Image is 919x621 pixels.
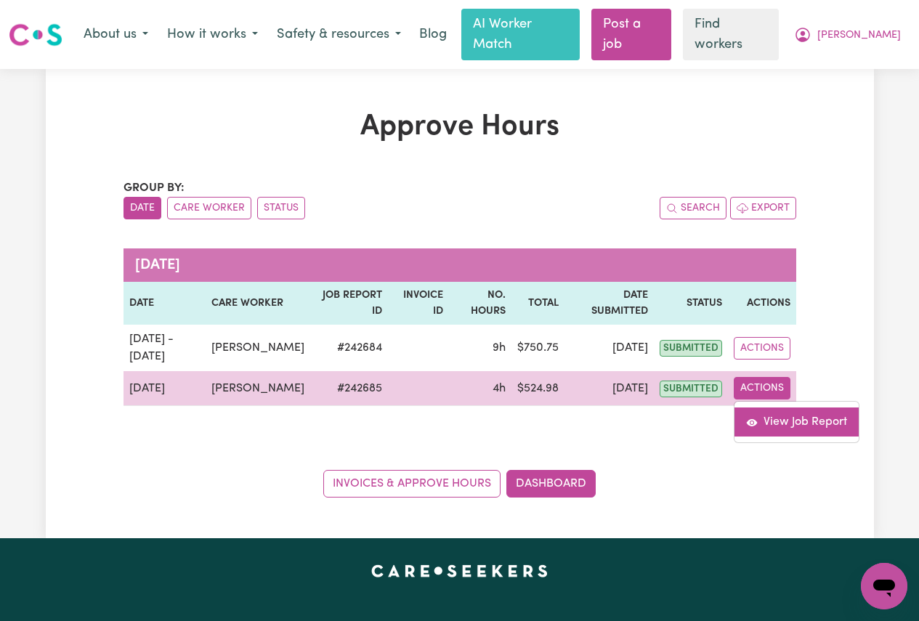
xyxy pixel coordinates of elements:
td: $ 524.98 [511,371,564,406]
button: Export [730,197,796,219]
a: AI Worker Match [461,9,580,60]
span: submitted [660,381,722,397]
caption: [DATE] [124,248,796,282]
th: No. Hours [449,282,511,325]
span: [PERSON_NAME] [817,28,901,44]
iframe: Button to launch messaging window [861,563,907,609]
button: Actions [734,337,790,360]
a: Invoices & Approve Hours [323,470,501,498]
th: Care worker [206,282,310,325]
th: Status [654,282,728,325]
button: Safety & resources [267,20,410,50]
a: Post a job [591,9,671,60]
td: # 242684 [310,325,388,371]
button: sort invoices by date [124,197,161,219]
img: Careseekers logo [9,22,62,48]
a: View job report 242685 [734,407,859,437]
span: submitted [660,340,722,357]
th: Invoice ID [388,282,450,325]
th: Job Report ID [310,282,388,325]
td: [PERSON_NAME] [206,325,310,371]
td: [DATE] [564,325,654,371]
a: Blog [410,19,456,51]
span: Group by: [124,182,185,194]
th: Date Submitted [564,282,654,325]
td: $ 750.75 [511,325,564,371]
td: [DATE] [124,371,206,406]
button: Actions [734,377,790,399]
button: sort invoices by paid status [257,197,305,219]
td: # 242685 [310,371,388,406]
button: About us [74,20,158,50]
td: [DATE] - [DATE] [124,325,206,371]
a: Find workers [683,9,779,60]
th: Total [511,282,564,325]
th: Date [124,282,206,325]
span: 9 hours [493,342,506,354]
a: Careseekers home page [371,564,548,576]
td: [DATE] [564,371,654,406]
h1: Approve Hours [124,110,796,145]
td: [PERSON_NAME] [206,371,310,406]
button: sort invoices by care worker [167,197,251,219]
button: How it works [158,20,267,50]
a: Dashboard [506,470,596,498]
button: Search [660,197,726,219]
a: Careseekers logo [9,18,62,52]
div: Actions [734,401,859,443]
button: My Account [785,20,910,50]
span: 4 hours [493,383,506,394]
th: Actions [728,282,796,325]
